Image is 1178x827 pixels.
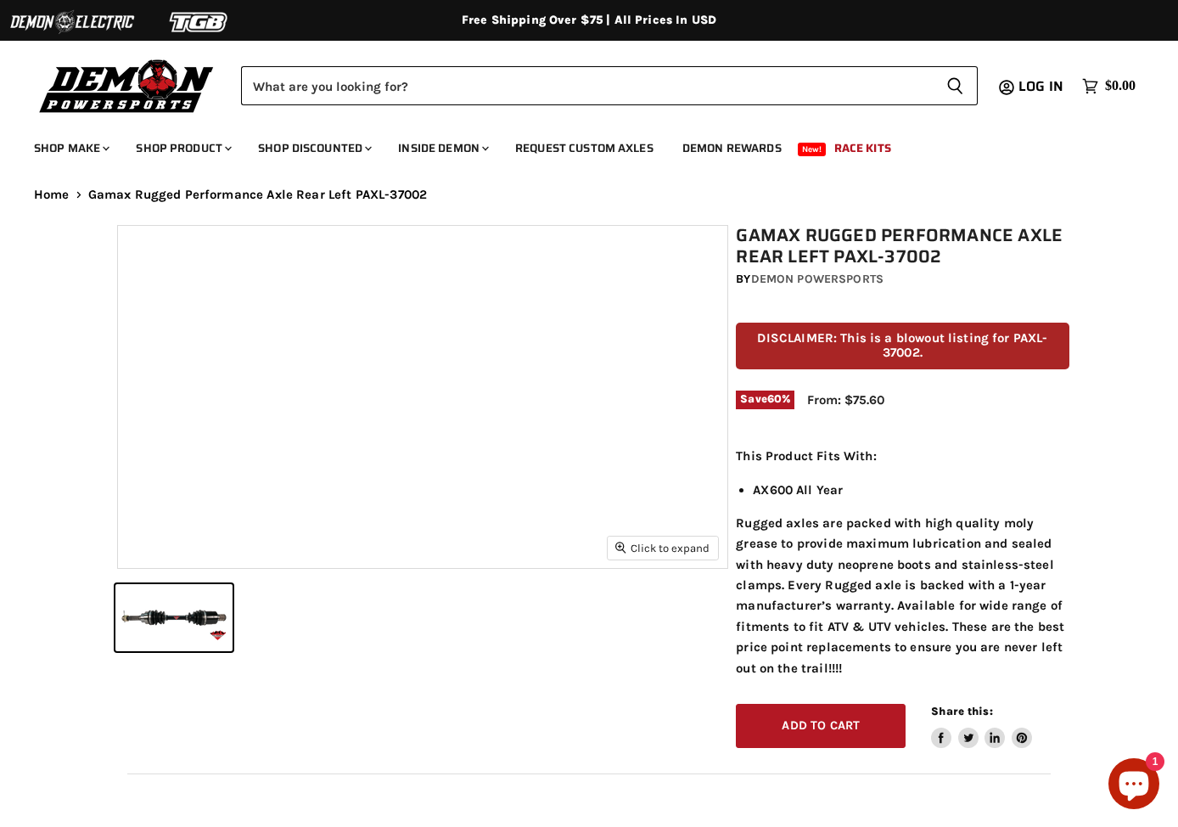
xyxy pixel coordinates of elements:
[736,391,794,409] span: Save %
[807,392,884,408] span: From: $75.60
[736,704,906,749] button: Add to cart
[34,188,70,202] a: Home
[88,188,428,202] span: Gamax Rugged Performance Axle Rear Left PAXL-37002
[1018,76,1063,97] span: Log in
[931,705,992,717] span: Share this:
[798,143,827,156] span: New!
[1011,79,1074,94] a: Log in
[933,66,978,105] button: Search
[241,66,978,105] form: Product
[1103,758,1164,813] inbox-online-store-chat: Shopify online store chat
[123,131,242,166] a: Shop Product
[241,66,933,105] input: Search
[767,392,782,405] span: 60
[615,542,710,554] span: Click to expand
[736,225,1069,267] h1: Gamax Rugged Performance Axle Rear Left PAXL-37002
[782,718,860,733] span: Add to cart
[21,124,1131,166] ul: Main menu
[670,131,794,166] a: Demon Rewards
[115,584,233,651] button: Gamax Rugged Performance Axle Rear Left PAXL-37002 thumbnail
[1105,78,1136,94] span: $0.00
[136,6,263,38] img: TGB Logo 2
[736,446,1069,466] p: This Product Fits With:
[736,323,1069,369] p: DISCLAIMER: This is a blowout listing for PAXL-37002.
[736,270,1069,289] div: by
[822,131,904,166] a: Race Kits
[21,131,120,166] a: Shop Make
[751,272,883,286] a: Demon Powersports
[502,131,666,166] a: Request Custom Axles
[385,131,499,166] a: Inside Demon
[931,704,1032,749] aside: Share this:
[753,480,1069,500] li: AX600 All Year
[736,446,1069,678] div: Rugged axles are packed with high quality moly grease to provide maximum lubrication and sealed w...
[245,131,382,166] a: Shop Discounted
[34,55,220,115] img: Demon Powersports
[608,537,718,560] button: Click to expand
[1074,74,1144,98] a: $0.00
[8,6,136,38] img: Demon Electric Logo 2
